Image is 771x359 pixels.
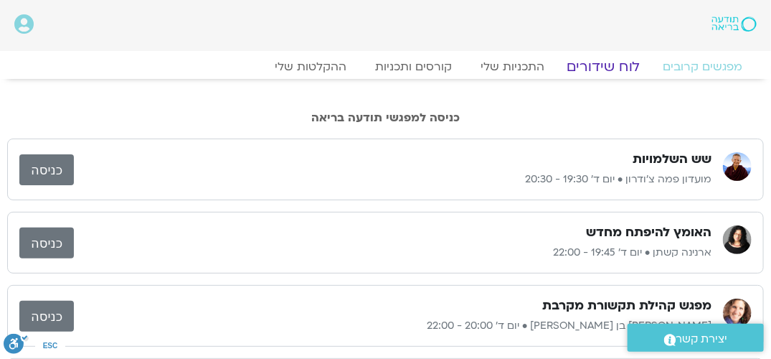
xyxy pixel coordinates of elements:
a: לוח שידורים [550,58,658,75]
a: מפגשים קרובים [648,60,757,74]
h3: שש השלמויות [633,151,711,168]
p: [PERSON_NAME] בן [PERSON_NAME] • יום ד׳ 20:00 - 22:00 [74,317,711,335]
h2: כניסה למפגשי תודעה בריאה [7,111,764,124]
nav: Menu [14,60,757,74]
h3: האומץ להיפתח מחדש [586,224,711,241]
p: ארנינה קשתן • יום ד׳ 19:45 - 22:00 [74,244,711,261]
a: כניסה [19,301,74,332]
p: מועדון פמה צ'ודרון • יום ד׳ 19:30 - 20:30 [74,171,711,188]
a: כניסה [19,154,74,185]
img: מועדון פמה צ'ודרון [723,152,752,181]
img: ארנינה קשתן [723,225,752,254]
a: התכניות שלי [466,60,559,74]
img: שאנייה כהן בן חיים [723,299,752,327]
a: ההקלטות שלי [260,60,361,74]
span: יצירת קשר [676,330,728,349]
a: קורסים ותכניות [361,60,466,74]
h3: מפגש קהילת תקשורת מקרבת [542,297,711,314]
a: יצירת קשר [628,324,764,352]
a: כניסה [19,228,74,258]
